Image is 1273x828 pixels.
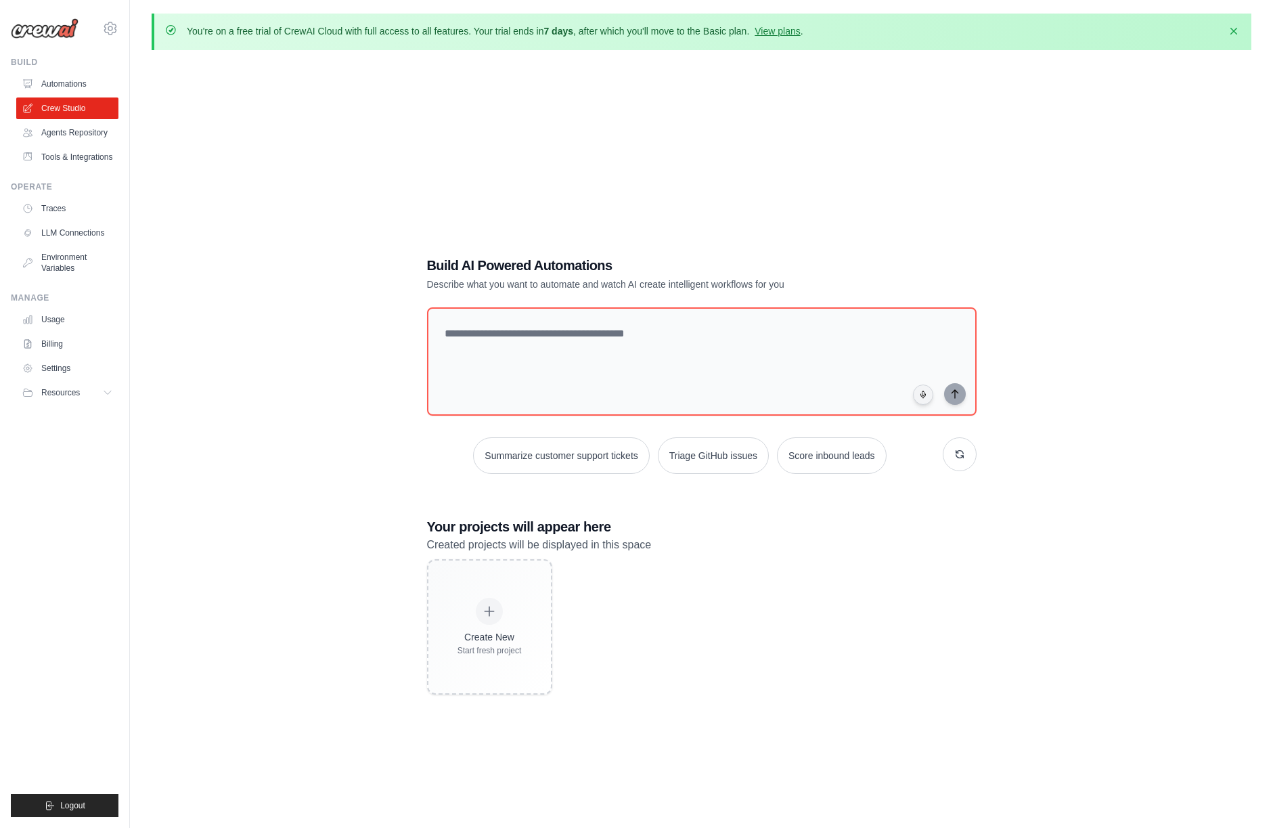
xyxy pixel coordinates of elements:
a: View plans [755,26,800,37]
a: Environment Variables [16,246,118,279]
a: Automations [16,73,118,95]
div: Start fresh project [457,645,522,656]
div: Create New [457,630,522,644]
button: Score inbound leads [777,437,887,474]
a: LLM Connections [16,222,118,244]
a: Agents Repository [16,122,118,144]
button: Resources [16,382,118,404]
p: Created projects will be displayed in this space [427,536,977,554]
img: Logo [11,18,79,39]
strong: 7 days [543,26,573,37]
p: You're on a free trial of CrewAI Cloud with full access to all features. Your trial ends in , aft... [187,24,803,38]
a: Usage [16,309,118,330]
div: Manage [11,292,118,303]
button: Logout [11,794,118,817]
a: Crew Studio [16,97,118,119]
div: Operate [11,181,118,192]
button: Summarize customer support tickets [473,437,649,474]
h3: Your projects will appear here [427,517,977,536]
span: Resources [41,387,80,398]
button: Triage GitHub issues [658,437,769,474]
button: Get new suggestions [943,437,977,471]
a: Tools & Integrations [16,146,118,168]
a: Settings [16,357,118,379]
div: Build [11,57,118,68]
h1: Build AI Powered Automations [427,256,882,275]
a: Billing [16,333,118,355]
p: Describe what you want to automate and watch AI create intelligent workflows for you [427,278,882,291]
span: Logout [60,800,85,811]
a: Traces [16,198,118,219]
button: Click to speak your automation idea [913,385,933,405]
